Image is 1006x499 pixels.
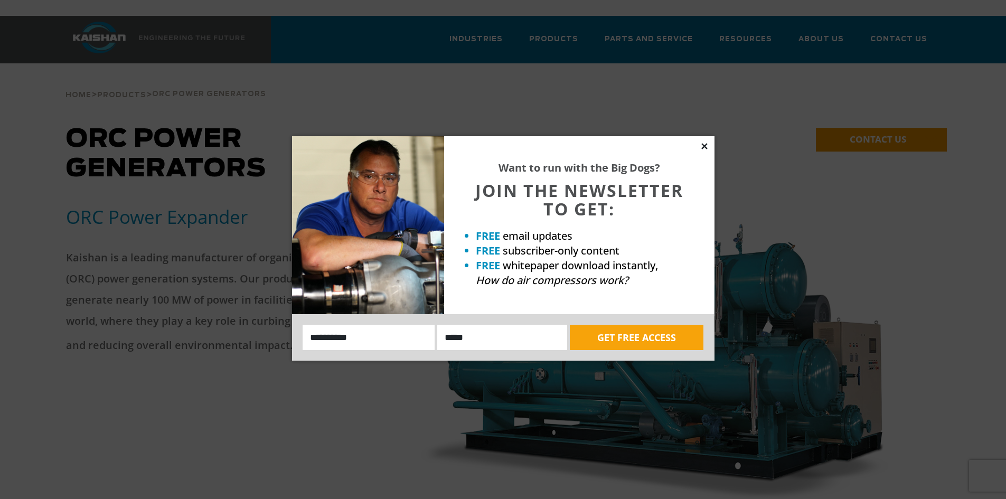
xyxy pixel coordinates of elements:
[303,325,435,350] input: Name:
[476,229,500,243] strong: FREE
[503,229,572,243] span: email updates
[700,142,709,151] button: Close
[476,273,628,287] em: How do air compressors work?
[475,179,683,220] span: JOIN THE NEWSLETTER TO GET:
[437,325,567,350] input: Email
[503,258,658,272] span: whitepaper download instantly,
[476,258,500,272] strong: FREE
[503,243,619,258] span: subscriber-only content
[476,243,500,258] strong: FREE
[570,325,703,350] button: GET FREE ACCESS
[499,161,660,175] strong: Want to run with the Big Dogs?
